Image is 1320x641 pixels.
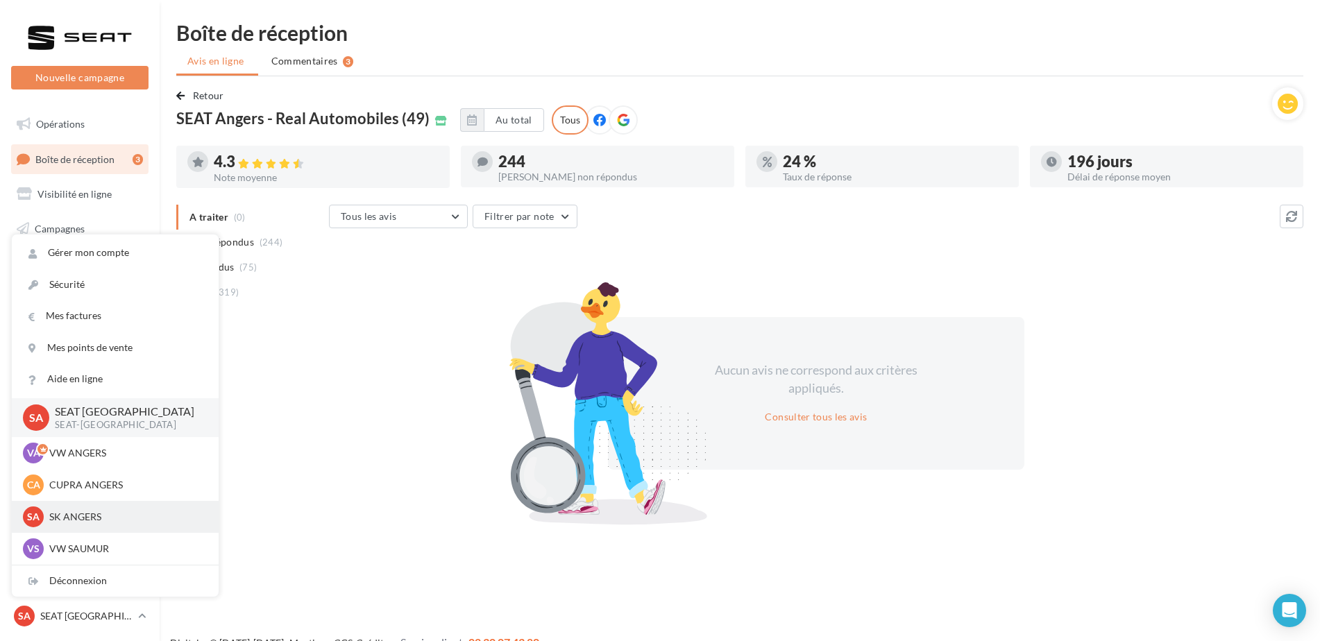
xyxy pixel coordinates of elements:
button: Filtrer par note [473,205,577,228]
a: Contacts [8,249,151,278]
span: CA [27,478,40,492]
button: Tous les avis [329,205,468,228]
div: 3 [343,56,353,67]
a: Aide en ligne [12,364,219,395]
a: PLV et print personnalisable [8,352,151,393]
p: VW ANGERS [49,446,202,460]
a: Sécurité [12,269,219,300]
a: Médiathèque [8,283,151,312]
span: SA [27,510,40,524]
div: Aucun avis ne correspond aux critères appliqués. [697,361,936,397]
button: Nouvelle campagne [11,66,149,89]
a: Visibilité en ligne [8,180,151,209]
div: Boîte de réception [176,22,1303,43]
button: Consulter tous les avis [759,409,872,425]
span: Non répondus [189,235,254,249]
p: SEAT [GEOGRAPHIC_DATA] [55,404,196,420]
a: Campagnes DataOnDemand [8,398,151,439]
button: Au total [460,108,544,132]
p: VW SAUMUR [49,542,202,556]
p: SK ANGERS [49,510,202,524]
div: 244 [498,154,723,169]
div: Déconnexion [12,565,219,597]
p: SEAT-[GEOGRAPHIC_DATA] [55,419,196,431]
span: (75) [239,262,257,273]
div: 24 % [783,154,1008,169]
div: [PERSON_NAME] non répondus [498,172,723,182]
span: Opérations [36,118,85,130]
p: SEAT [GEOGRAPHIC_DATA] [40,609,133,623]
div: Taux de réponse [783,172,1008,182]
div: 4.3 [214,154,439,170]
span: SA [29,409,43,425]
a: Opérations [8,110,151,139]
span: Boîte de réception [35,153,115,164]
button: Au total [484,108,544,132]
span: Tous les avis [341,210,397,222]
span: SEAT Angers - Real Automobiles (49) [176,111,430,126]
a: Gérer mon compte [12,237,219,268]
div: 196 jours [1067,154,1292,169]
div: Tous [552,105,589,135]
span: VA [27,446,40,460]
div: 3 [133,154,143,165]
div: Note moyenne [214,173,439,182]
span: Campagnes [35,223,85,234]
a: Calendrier [8,318,151,347]
a: Mes points de vente [12,332,219,364]
a: SA SEAT [GEOGRAPHIC_DATA] [11,603,149,629]
span: (319) [216,287,239,298]
span: Retour [193,89,224,101]
div: Open Intercom Messenger [1273,594,1306,627]
p: CUPRA ANGERS [49,478,202,492]
a: Mes factures [12,300,219,332]
span: Visibilité en ligne [37,188,112,200]
button: Retour [176,87,230,104]
a: Boîte de réception3 [8,144,151,174]
span: (244) [260,237,283,248]
span: VS [27,542,40,556]
a: Campagnes [8,214,151,243]
span: Commentaires [271,54,338,68]
span: SA [18,609,31,623]
div: Délai de réponse moyen [1067,172,1292,182]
